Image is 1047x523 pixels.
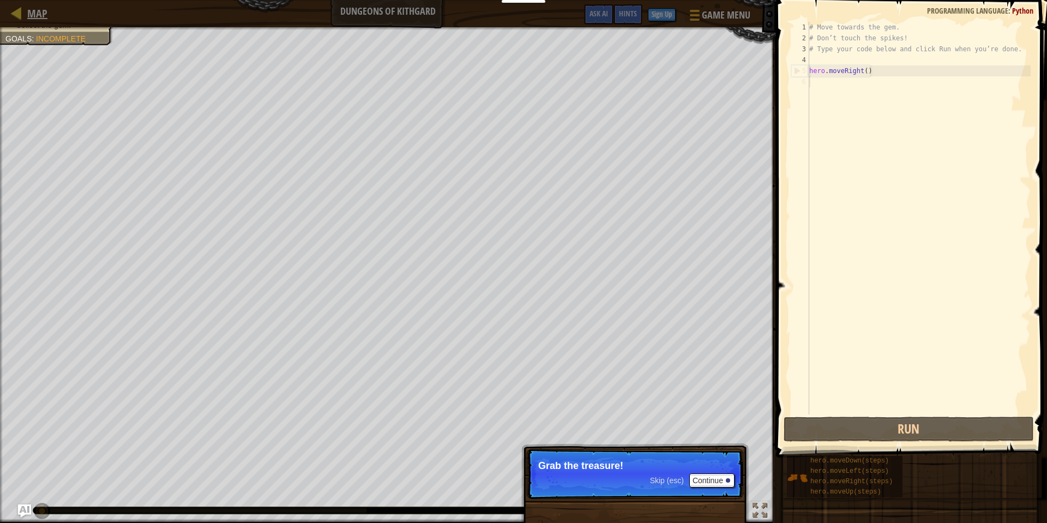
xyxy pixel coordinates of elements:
[792,65,809,76] div: 5
[619,8,637,19] span: Hints
[927,5,1008,16] span: Programming language
[791,55,809,65] div: 4
[27,6,47,21] span: Map
[810,457,889,465] span: hero.moveDown(steps)
[810,488,881,496] span: hero.moveUp(steps)
[648,8,676,21] button: Sign Up
[18,504,31,518] button: Ask AI
[791,44,809,55] div: 3
[650,476,684,485] span: Skip (esc)
[36,34,86,43] span: Incomplete
[784,417,1034,442] button: Run
[1008,5,1012,16] span: :
[810,478,893,485] span: hero.moveRight(steps)
[702,8,750,22] span: Game Menu
[32,34,36,43] span: :
[22,6,47,21] a: Map
[791,76,809,87] div: 6
[5,34,32,43] span: Goals
[689,473,735,488] button: Continue
[681,4,757,30] button: Game Menu
[810,467,889,475] span: hero.moveLeft(steps)
[538,460,732,471] p: Grab the treasure!
[1012,5,1033,16] span: Python
[589,8,608,19] span: Ask AI
[791,22,809,33] div: 1
[584,4,613,25] button: Ask AI
[791,33,809,44] div: 2
[787,467,808,488] img: portrait.png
